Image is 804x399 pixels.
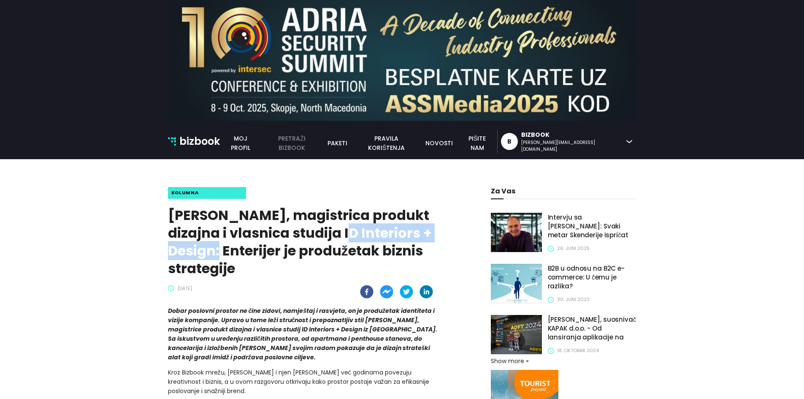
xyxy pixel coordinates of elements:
a: paketi [322,138,352,148]
span: 18. oktobar 2024 [557,347,599,354]
span: clock-circle [168,285,174,291]
img: bizbook [168,137,176,146]
p: bizbook [179,133,220,149]
span: 26. juni 2025 [557,245,590,252]
span: clock-circle [548,297,554,303]
div: [PERSON_NAME][EMAIL_ADDRESS][DOMAIN_NAME] [521,139,622,153]
button: facebookmessenger [380,285,393,299]
a: pravila korištenja [352,134,420,152]
span: Show more [491,356,524,366]
img: Intervju sa Emirom Babovićem: Svaki metar Skenderije ispričat će priču o budućnosti autoindustrije [491,213,541,252]
img: B2B u odnosu na B2C e-commerce: U čemu je razlika? [491,264,541,303]
div: B [507,133,512,150]
span: [DATE] [177,285,192,292]
a: B2B u odnosu na B2C e-commerce: U čemu je razlika? [548,264,636,294]
a: novosti [420,138,457,148]
a: bizbook [168,133,220,149]
button: Show more» [491,356,533,366]
span: 30. juni 2023 [557,296,590,303]
h1: za vas [491,187,636,195]
h1: [PERSON_NAME], suosnivač KAPAK d.o.o. - Od lansiranja aplikacije na tržište, nismo zabilježili ni... [548,315,636,342]
span: kolumna [171,189,199,196]
p: Kroz Bizbook mrežu, [PERSON_NAME] i njen [PERSON_NAME] već godinama povezuju kreativnost i biznis... [168,368,440,396]
span: » [523,360,532,362]
button: facebook [360,285,374,299]
h1: Intervju sa [PERSON_NAME]: Svaki metar Skenderije ispričat će priču o budućnosti autoindustrije [548,213,636,240]
strong: Dobar poslovni prostor ne čine zidovi, namještaj i rasvjeta, on je produžetak identiteta i vizije... [168,307,437,361]
a: [PERSON_NAME], suosnivač KAPAK d.o.o. - Od lansiranja aplikacije na tržište, nismo zabilježili ni... [548,315,636,345]
div: Bizbook [521,130,622,139]
h1: [PERSON_NAME], magistrica produkt dizajna i vlasnica studija ID Interiors + Design: Enterijer je ... [168,206,440,277]
a: Intervju sa [PERSON_NAME]: Svaki metar Skenderije ispričat će priču o budućnosti autoindustrije [548,213,636,243]
img: Salko Kovač, suosnivač KAPAK d.o.o. - Od lansiranja aplikacije na tržište, nismo zabilježili nije... [491,315,541,354]
a: pišite nam [457,134,497,152]
button: linkedin [420,285,433,299]
a: pretraži bizbook [261,134,322,152]
span: clock-circle [548,348,554,354]
a: Moj profil [220,134,261,152]
button: twitter [400,285,413,299]
span: clock-circle [548,246,554,252]
h1: B2B u odnosu na B2C e-commerce: U čemu je razlika? [548,264,636,290]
